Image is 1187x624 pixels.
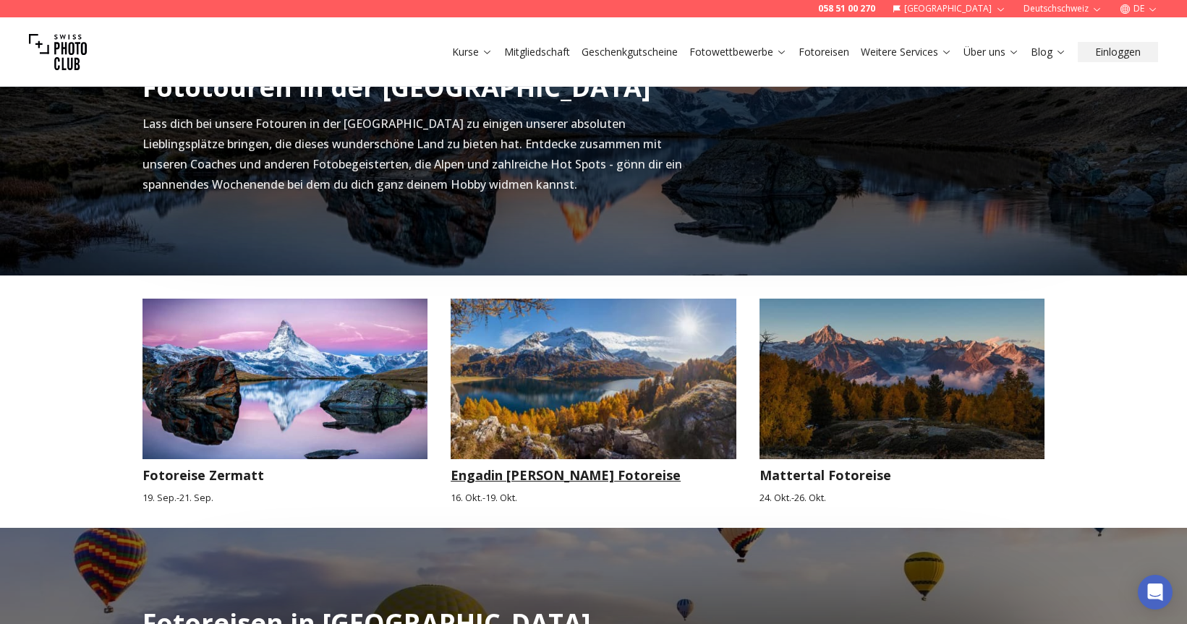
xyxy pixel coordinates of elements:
[451,491,736,505] small: 16. Okt. - 19. Okt.
[451,465,736,485] h3: Engadin [PERSON_NAME] Fotoreise
[142,491,428,505] small: 19. Sep. - 21. Sep.
[451,299,736,459] img: Engadin Herbst Fotoreise
[684,42,793,62] button: Fotowettbewerbe
[498,42,576,62] button: Mitgliedschaft
[504,45,570,59] a: Mitgliedschaft
[855,42,958,62] button: Weitere Services
[963,45,1019,59] a: Über uns
[142,465,428,485] h3: Fotoreise Zermatt
[958,42,1025,62] button: Über uns
[1138,575,1173,610] div: Open Intercom Messenger
[142,73,651,102] h2: Fototouren in der [GEOGRAPHIC_DATA]
[142,299,428,505] a: Fotoreise ZermattFotoreise Zermatt19. Sep.-21. Sep.
[793,42,855,62] button: Fotoreisen
[446,42,498,62] button: Kurse
[582,45,678,59] a: Geschenkgutscheine
[128,291,442,467] img: Fotoreise Zermatt
[576,42,684,62] button: Geschenkgutscheine
[29,23,87,81] img: Swiss photo club
[760,465,1045,485] h3: Mattertal Fotoreise
[1025,42,1072,62] button: Blog
[745,291,1059,467] img: Mattertal Fotoreise
[760,299,1045,505] a: Mattertal FotoreiseMattertal Fotoreise24. Okt.-26. Okt.
[861,45,952,59] a: Weitere Services
[1078,42,1158,62] button: Einloggen
[818,3,875,14] a: 058 51 00 270
[452,45,493,59] a: Kurse
[799,45,849,59] a: Fotoreisen
[1031,45,1066,59] a: Blog
[760,491,1045,505] small: 24. Okt. - 26. Okt.
[451,299,736,505] a: Engadin Herbst FotoreiseEngadin [PERSON_NAME] Fotoreise16. Okt.-19. Okt.
[142,116,682,192] span: Lass dich bei unsere Fotouren in der [GEOGRAPHIC_DATA] zu einigen unserer absoluten Lieblingsplät...
[689,45,787,59] a: Fotowettbewerbe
